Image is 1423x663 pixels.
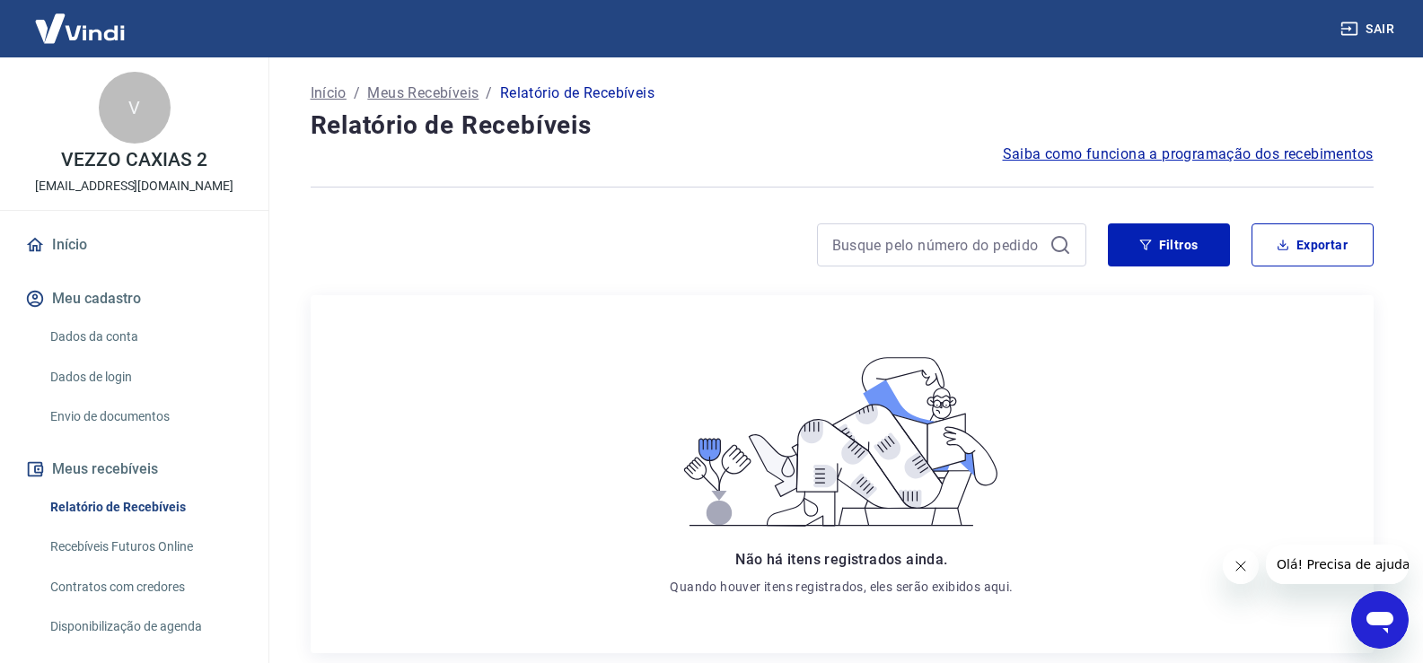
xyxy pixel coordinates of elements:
input: Busque pelo número do pedido [832,231,1042,258]
h4: Relatório de Recebíveis [311,108,1374,144]
iframe: Fechar mensagem [1223,548,1259,584]
p: / [354,83,360,104]
a: Meus Recebíveis [367,83,479,104]
button: Sair [1337,13,1401,46]
a: Recebíveis Futuros Online [43,528,247,565]
button: Filtros [1108,223,1230,266]
p: / [486,83,492,104]
p: [EMAIL_ADDRESS][DOMAIN_NAME] [35,177,233,196]
a: Dados de login [43,359,247,396]
img: Vindi [22,1,138,56]
a: Contratos com credores [43,569,247,606]
iframe: Mensagem da empresa [1266,545,1409,584]
button: Meus recebíveis [22,449,247,489]
p: VEZZO CAXIAS 2 [61,151,206,170]
a: Disponibilização de agenda [43,608,247,645]
p: Relatório de Recebíveis [500,83,654,104]
button: Exportar [1252,223,1374,266]
a: Dados da conta [43,318,247,355]
a: Envio de documentos [43,398,247,435]
p: Quando houver itens registrados, eles serão exibidos aqui. [670,578,1013,596]
div: V [99,72,171,144]
a: Início [22,225,247,265]
a: Início [311,83,347,104]
span: Olá! Precisa de ajuda? [11,13,151,27]
iframe: Botão para abrir a janela de mensagens [1351,591,1409,649]
a: Relatório de Recebíveis [43,489,247,526]
span: Não há itens registrados ainda. [735,551,947,568]
a: Saiba como funciona a programação dos recebimentos [1003,144,1374,165]
button: Meu cadastro [22,279,247,318]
